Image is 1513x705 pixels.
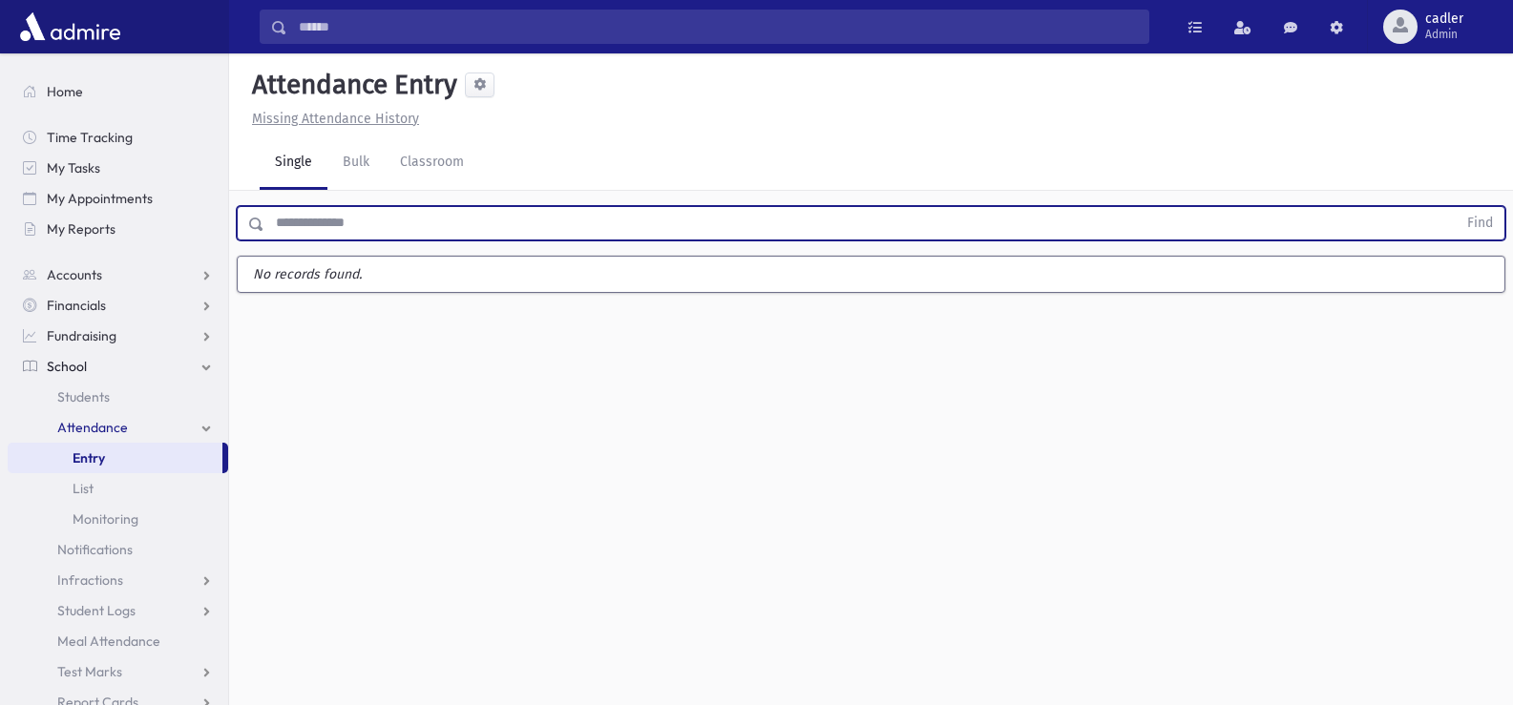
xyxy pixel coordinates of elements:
[47,358,87,375] span: School
[1456,207,1504,239] button: Find
[8,534,228,565] a: Notifications
[73,510,138,528] span: Monitoring
[47,220,116,238] span: My Reports
[8,259,228,290] a: Accounts
[57,663,122,680] span: Test Marks
[57,419,128,436] span: Attendance
[385,136,479,190] a: Classroom
[47,129,133,146] span: Time Tracking
[8,122,228,153] a: Time Tracking
[73,480,94,497] span: List
[8,595,228,626] a: Student Logs
[57,541,133,558] span: Notifications
[57,602,136,619] span: Student Logs
[8,412,228,443] a: Attendance
[57,571,123,589] span: Infractions
[244,111,419,127] a: Missing Attendance History
[8,626,228,656] a: Meal Attendance
[8,351,228,382] a: School
[47,297,106,314] span: Financials
[252,111,419,127] u: Missing Attendance History
[8,183,228,214] a: My Appointments
[47,190,153,207] span: My Appointments
[47,83,83,100] span: Home
[73,449,105,467] span: Entry
[238,257,1504,292] label: No records found.
[8,214,228,244] a: My Reports
[57,388,110,405] span: Students
[8,290,228,321] a: Financials
[8,504,228,534] a: Monitoring
[1425,11,1463,27] span: cadler
[15,8,125,46] img: AdmirePro
[8,76,228,107] a: Home
[47,159,100,176] span: My Tasks
[8,443,222,473] a: Entry
[8,321,228,351] a: Fundraising
[8,565,228,595] a: Infractions
[287,10,1148,44] input: Search
[244,69,457,101] h5: Attendance Entry
[260,136,327,190] a: Single
[47,327,116,344] span: Fundraising
[1425,27,1463,42] span: Admin
[8,473,228,504] a: List
[57,632,160,650] span: Meal Attendance
[327,136,385,190] a: Bulk
[8,656,228,687] a: Test Marks
[47,266,102,283] span: Accounts
[8,153,228,183] a: My Tasks
[8,382,228,412] a: Students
